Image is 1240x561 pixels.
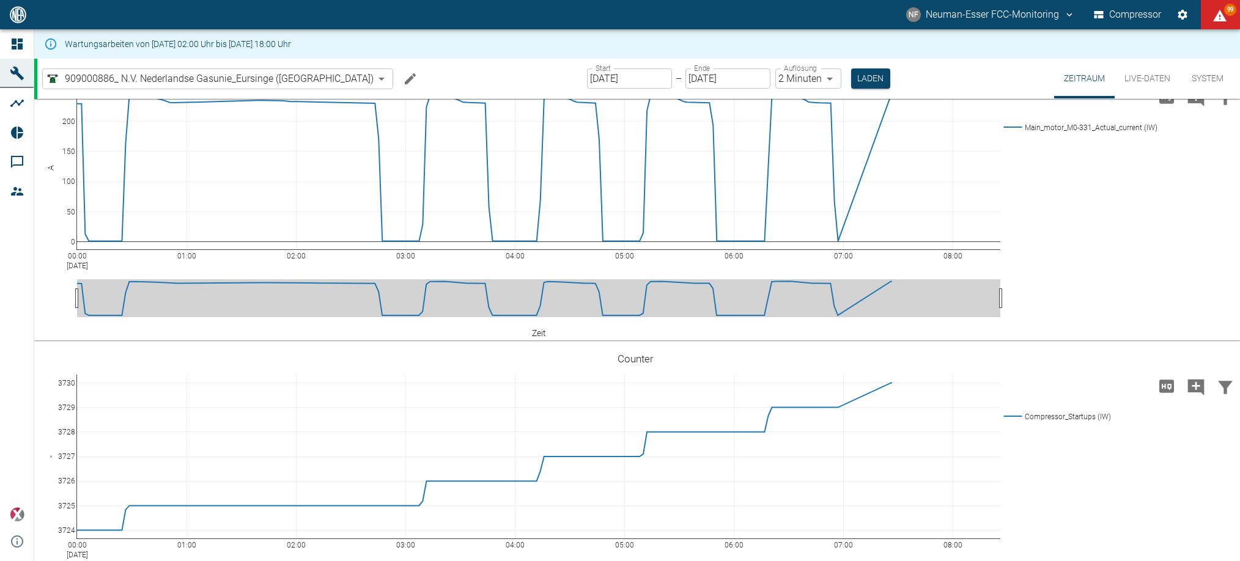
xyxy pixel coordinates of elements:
[906,7,921,22] div: NF
[1211,370,1240,402] button: Daten filtern
[694,63,710,73] label: Ende
[65,71,374,86] span: 909000886_ N.V. Nederlandse Gasunie_Eursinge ([GEOGRAPHIC_DATA])
[45,71,374,86] a: 909000886_ N.V. Nederlandse Gasunie_Eursinge ([GEOGRAPHIC_DATA])
[1181,370,1211,402] button: Kommentar hinzufügen
[1180,59,1235,98] button: System
[1224,4,1236,16] span: 99
[65,33,291,55] div: Wartungsarbeiten von [DATE] 02:00 Uhr bis [DATE] 18:00 Uhr
[904,4,1077,26] button: fcc-monitoring@neuman-esser.com
[685,68,770,89] input: DD.MM.YYYY
[398,67,423,91] button: Machine bearbeiten
[676,71,682,86] p: –
[1172,4,1194,26] button: Einstellungen
[9,6,28,23] img: logo
[10,507,24,522] img: Xplore Logo
[1091,4,1164,26] button: Compressor
[596,63,611,73] label: Start
[775,68,841,89] div: 2 Minuten
[1054,59,1115,98] button: Zeitraum
[1152,380,1181,391] span: Hohe Auflösung
[851,68,890,89] button: Laden
[1152,90,1181,102] span: Hohe Auflösung
[1115,59,1180,98] button: Live-Daten
[784,63,817,73] label: Auflösung
[587,68,672,89] input: DD.MM.YYYY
